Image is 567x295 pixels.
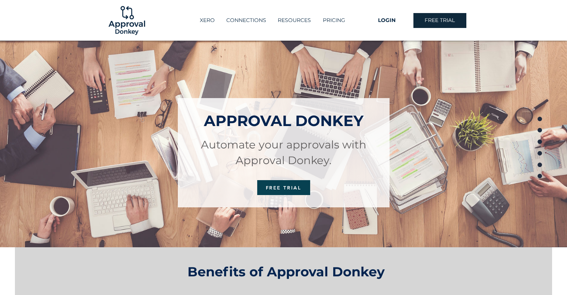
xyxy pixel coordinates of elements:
[185,14,360,26] nav: Site
[378,17,396,24] span: LOGIN
[223,14,270,26] p: CONNECTIONS
[194,14,220,26] a: XERO
[272,14,316,26] div: RESOURCES
[413,13,466,28] a: FREE TRIAL
[204,112,363,130] span: APPROVAL DONKEY
[107,0,147,41] img: Logo-01.png
[319,14,349,26] p: PRICING
[201,138,366,167] span: Automate your approvals with Approval Donkey.
[220,14,272,26] a: CONNECTIONS
[188,264,385,280] span: Benefits of Approval Donkey
[425,17,455,24] span: FREE TRIAL
[360,13,413,28] a: LOGIN
[535,114,545,181] nav: Page
[316,14,351,26] a: PRICING
[257,180,310,195] a: FREE TRIAL
[266,185,302,191] span: FREE TRIAL
[196,14,218,26] p: XERO
[274,14,315,26] p: RESOURCES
